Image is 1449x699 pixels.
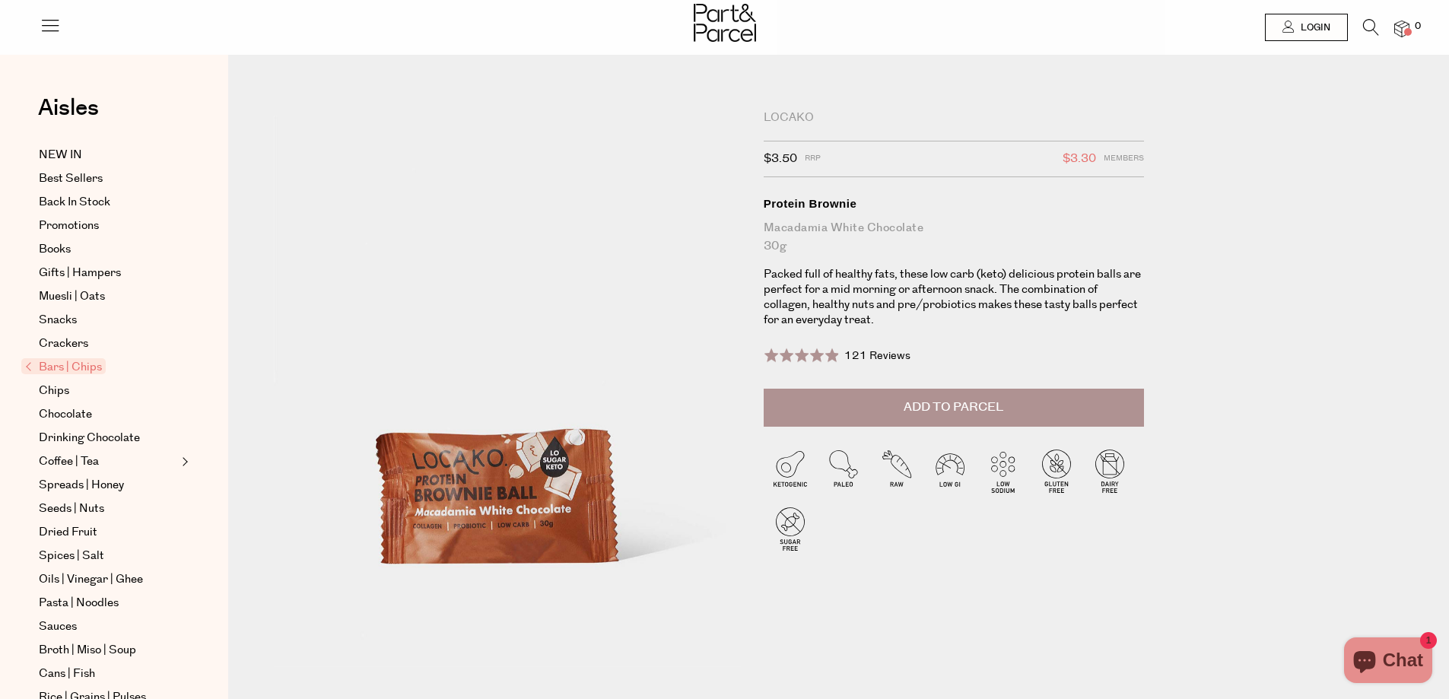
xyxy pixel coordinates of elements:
[904,399,1003,416] span: Add to Parcel
[39,547,177,565] a: Spices | Salt
[764,149,797,169] span: $3.50
[764,196,1144,211] div: Protein Brownie
[764,110,1144,126] div: Locako
[39,547,104,565] span: Spices | Salt
[764,389,1144,427] button: Add to Parcel
[1083,444,1136,497] img: P_P-ICONS-Live_Bec_V11_Dairy_Free.svg
[1394,21,1409,37] a: 0
[39,523,97,542] span: Dried Fruit
[39,240,71,259] span: Books
[923,444,977,497] img: P_P-ICONS-Live_Bec_V11_Low_Gi.svg
[805,149,821,169] span: RRP
[39,264,121,282] span: Gifts | Hampers
[39,382,177,400] a: Chips
[39,405,177,424] a: Chocolate
[977,444,1030,497] img: P_P-ICONS-Live_Bec_V11_Low_Sodium.svg
[39,641,177,659] a: Broth | Miso | Soup
[39,217,99,235] span: Promotions
[817,444,870,497] img: P_P-ICONS-Live_Bec_V11_Paleo.svg
[39,476,124,494] span: Spreads | Honey
[39,618,77,636] span: Sauces
[39,665,95,683] span: Cans | Fish
[844,348,910,364] span: 121 Reviews
[39,170,177,188] a: Best Sellers
[39,311,177,329] a: Snacks
[39,311,77,329] span: Snacks
[1411,20,1425,33] span: 0
[274,116,741,667] img: Protein Brownie
[39,193,177,211] a: Back In Stock
[1030,444,1083,497] img: P_P-ICONS-Live_Bec_V11_Gluten_Free.svg
[39,288,105,306] span: Muesli | Oats
[39,170,103,188] span: Best Sellers
[1265,14,1348,41] a: Login
[764,219,1144,256] div: Macadamia White Chocolate 30g
[1063,149,1096,169] span: $3.30
[39,523,177,542] a: Dried Fruit
[39,146,82,164] span: NEW IN
[39,240,177,259] a: Books
[38,91,99,125] span: Aisles
[1297,21,1330,34] span: Login
[39,594,177,612] a: Pasta | Noodles
[39,264,177,282] a: Gifts | Hampers
[694,4,756,42] img: Part&Parcel
[764,502,817,555] img: P_P-ICONS-Live_Bec_V11_Sugar_Free.svg
[39,429,177,447] a: Drinking Chocolate
[39,570,143,589] span: Oils | Vinegar | Ghee
[870,444,923,497] img: P_P-ICONS-Live_Bec_V11_Raw.svg
[39,500,177,518] a: Seeds | Nuts
[39,453,177,471] a: Coffee | Tea
[1339,637,1437,687] inbox-online-store-chat: Shopify online store chat
[39,217,177,235] a: Promotions
[39,288,177,306] a: Muesli | Oats
[178,453,189,471] button: Expand/Collapse Coffee | Tea
[25,358,177,377] a: Bars | Chips
[39,335,88,353] span: Crackers
[39,641,136,659] span: Broth | Miso | Soup
[39,429,140,447] span: Drinking Chocolate
[39,594,119,612] span: Pasta | Noodles
[38,97,99,135] a: Aisles
[39,500,104,518] span: Seeds | Nuts
[39,570,177,589] a: Oils | Vinegar | Ghee
[764,267,1144,328] p: Packed full of healthy fats, these low carb (keto) delicious protein balls are perfect for a mid ...
[764,444,817,497] img: P_P-ICONS-Live_Bec_V11_Ketogenic.svg
[39,335,177,353] a: Crackers
[39,665,177,683] a: Cans | Fish
[39,146,177,164] a: NEW IN
[39,476,177,494] a: Spreads | Honey
[1104,149,1144,169] span: Members
[21,358,106,374] span: Bars | Chips
[39,618,177,636] a: Sauces
[39,382,69,400] span: Chips
[39,453,99,471] span: Coffee | Tea
[39,193,110,211] span: Back In Stock
[39,405,92,424] span: Chocolate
